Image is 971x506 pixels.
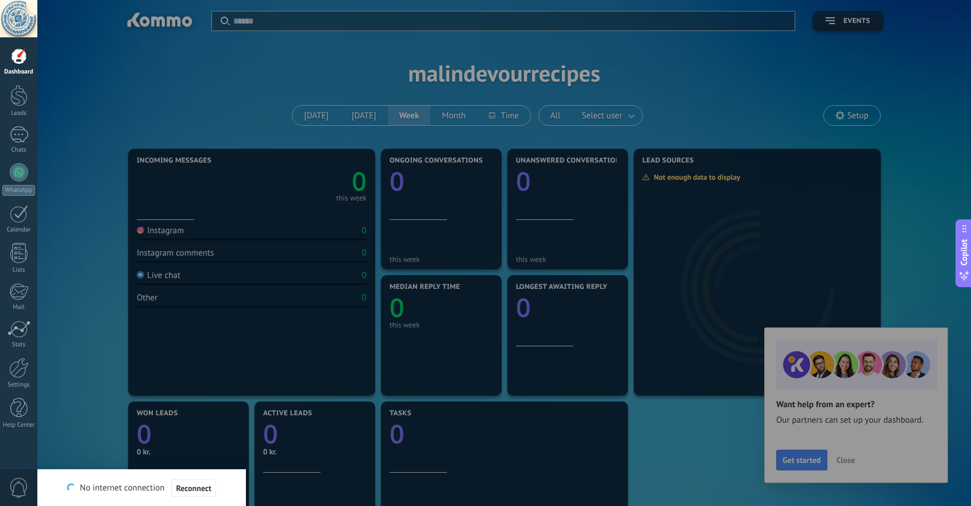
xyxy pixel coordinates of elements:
div: Lists [2,266,36,274]
div: Chats [2,146,36,154]
div: Dashboard [2,68,36,76]
div: WhatsApp [2,185,35,196]
div: Leads [2,110,36,117]
div: Settings [2,381,36,389]
button: Reconnect [171,479,215,497]
div: No internet connection [67,478,216,497]
div: Calendar [2,226,36,234]
div: Help Center [2,422,36,429]
div: Stats [2,341,36,349]
span: Reconnect [176,484,211,492]
span: Copilot [958,239,970,265]
div: Mail [2,304,36,311]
